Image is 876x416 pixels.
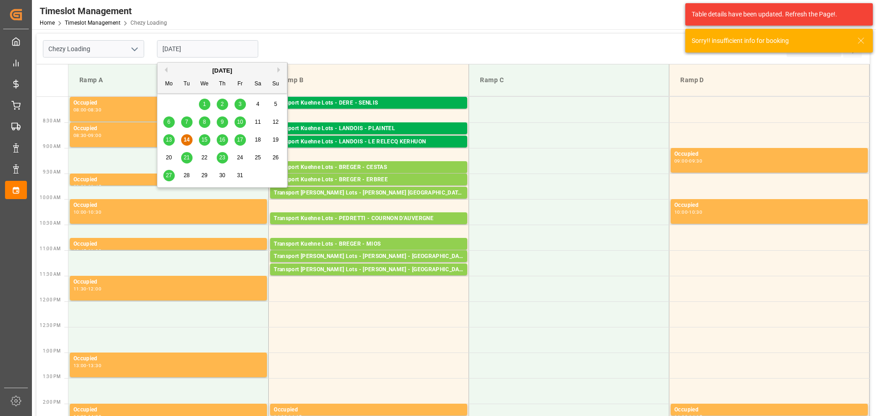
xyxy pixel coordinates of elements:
[674,210,688,214] div: 10:00
[476,72,662,89] div: Ramp C
[235,134,246,146] div: Choose Friday, October 17th, 2025
[274,265,464,274] div: Transport [PERSON_NAME] Lots - [PERSON_NAME] - [GEOGRAPHIC_DATA]
[217,116,228,128] div: Choose Thursday, October 9th, 2025
[73,108,87,112] div: 08:00
[235,116,246,128] div: Choose Friday, October 10th, 2025
[88,249,101,253] div: 11:00
[43,144,61,149] span: 9:00 AM
[235,99,246,110] div: Choose Friday, October 3rd, 2025
[163,79,175,90] div: Mo
[160,95,285,184] div: month 2025-10
[87,363,88,368] div: -
[157,40,258,58] input: DD-MM-YYYY
[274,101,277,107] span: 5
[73,405,263,415] div: Occupied
[43,40,144,58] input: Type to search/select
[73,240,263,249] div: Occupied
[272,154,278,161] span: 26
[166,154,172,161] span: 20
[692,10,860,19] div: Table details have been updated. Refresh the Page!.
[217,79,228,90] div: Th
[274,214,464,223] div: Transport Kuehne Lots - PEDRETTI - COURNON D'AUVERGNE
[201,137,207,143] span: 15
[255,154,261,161] span: 25
[73,99,263,108] div: Occupied
[43,348,61,353] span: 1:00 PM
[274,163,464,172] div: Transport Kuehne Lots - BREGER - CESTAS
[274,240,464,249] div: Transport Kuehne Lots - BREGER - MIOS
[163,152,175,163] div: Choose Monday, October 20th, 2025
[87,108,88,112] div: -
[181,116,193,128] div: Choose Tuesday, October 7th, 2025
[674,405,864,415] div: Occupied
[203,119,206,125] span: 8
[43,118,61,123] span: 8:30 AM
[235,79,246,90] div: Fr
[199,134,210,146] div: Choose Wednesday, October 15th, 2025
[221,119,224,125] span: 9
[235,152,246,163] div: Choose Friday, October 24th, 2025
[270,134,282,146] div: Choose Sunday, October 19th, 2025
[87,249,88,253] div: -
[274,133,464,141] div: Pallets: 6,TU: 342,City: PLAINTEL,Arrival: [DATE] 00:00:00
[674,201,864,210] div: Occupied
[274,147,464,154] div: Pallets: ,TU: 154,City: LE RELECQ KERHUON,Arrival: [DATE] 00:00:00
[237,137,243,143] span: 17
[40,195,61,200] span: 10:00 AM
[73,249,87,253] div: 10:45
[157,66,287,75] div: [DATE]
[270,99,282,110] div: Choose Sunday, October 5th, 2025
[217,134,228,146] div: Choose Thursday, October 16th, 2025
[163,170,175,181] div: Choose Monday, October 27th, 2025
[127,42,141,56] button: open menu
[274,249,464,257] div: Pallets: ,TU: 305,City: MIOS,Arrival: [DATE] 00:00:00
[692,36,849,46] div: Sorry!! insufficient info for booking
[181,152,193,163] div: Choose Tuesday, October 21st, 2025
[183,154,189,161] span: 21
[219,154,225,161] span: 23
[274,261,464,269] div: Pallets: 7,TU: 136,City: [GEOGRAPHIC_DATA],Arrival: [DATE] 00:00:00
[219,172,225,179] span: 30
[163,116,175,128] div: Choose Monday, October 6th, 2025
[199,99,210,110] div: Choose Wednesday, October 1st, 2025
[40,4,167,18] div: Timeslot Management
[40,297,61,302] span: 12:00 PM
[183,172,189,179] span: 28
[65,20,120,26] a: Timeslot Management
[274,175,464,184] div: Transport Kuehne Lots - BREGER - ERBREE
[274,99,464,108] div: Transport Kuehne Lots - DERE - SENLIS
[274,172,464,180] div: Pallets: 3,TU: 311,City: [GEOGRAPHIC_DATA],Arrival: [DATE] 00:00:00
[166,137,172,143] span: 13
[73,133,87,137] div: 08:30
[274,124,464,133] div: Transport Kuehne Lots - LANDOIS - PLAINTEL
[274,137,464,147] div: Transport Kuehne Lots - LANDOIS - LE RELECQ KERHUON
[272,119,278,125] span: 12
[73,184,87,189] div: 09:30
[73,124,263,133] div: Occupied
[166,172,172,179] span: 27
[274,252,464,261] div: Transport [PERSON_NAME] Lots - [PERSON_NAME] - [GEOGRAPHIC_DATA]
[88,363,101,368] div: 13:30
[276,72,461,89] div: Ramp B
[201,172,207,179] span: 29
[252,152,264,163] div: Choose Saturday, October 25th, 2025
[277,67,283,73] button: Next Month
[270,152,282,163] div: Choose Sunday, October 26th, 2025
[217,99,228,110] div: Choose Thursday, October 2nd, 2025
[235,170,246,181] div: Choose Friday, October 31st, 2025
[256,101,260,107] span: 4
[252,79,264,90] div: Sa
[181,170,193,181] div: Choose Tuesday, October 28th, 2025
[688,210,689,214] div: -
[674,150,864,159] div: Occupied
[199,79,210,90] div: We
[185,119,188,125] span: 7
[76,72,261,89] div: Ramp A
[162,67,167,73] button: Previous Month
[73,175,263,184] div: Occupied
[221,101,224,107] span: 2
[201,154,207,161] span: 22
[274,184,464,192] div: Pallets: 5,TU: 179,City: ERBREE,Arrival: [DATE] 00:00:00
[255,137,261,143] span: 18
[40,246,61,251] span: 11:00 AM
